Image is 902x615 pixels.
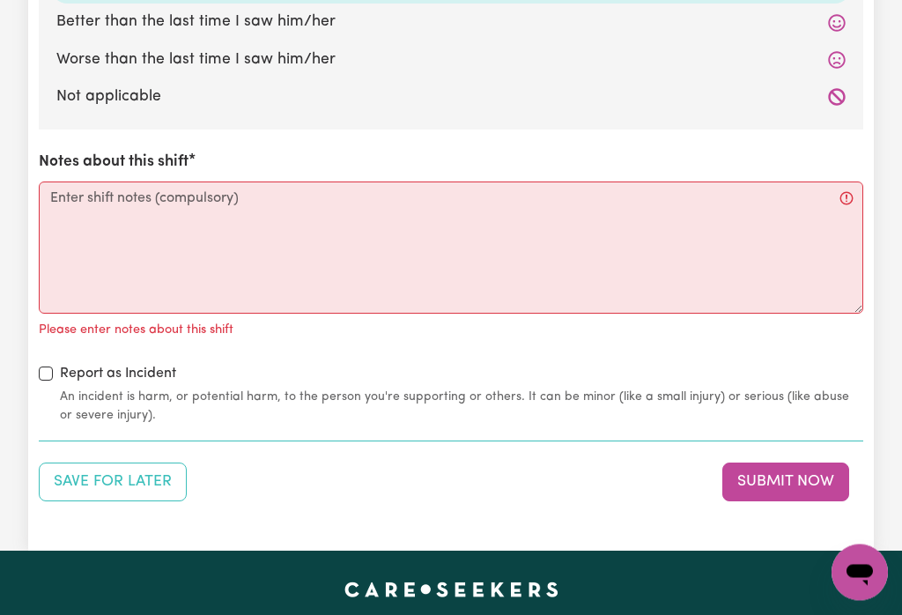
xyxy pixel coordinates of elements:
p: Please enter notes about this shift [39,322,233,341]
button: Submit your job report [722,463,849,502]
label: Worse than the last time I saw him/her [56,49,846,72]
label: Better than the last time I saw him/her [56,11,846,34]
a: Careseekers home page [344,583,558,597]
label: Notes about this shift [39,152,189,174]
button: Save your job report [39,463,187,502]
label: Report as Incident [60,364,176,385]
label: Not applicable [56,86,846,109]
small: An incident is harm, or potential harm, to the person you're supporting or others. It can be mino... [60,389,863,426]
iframe: Button to launch messaging window, conversation in progress [832,545,888,601]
